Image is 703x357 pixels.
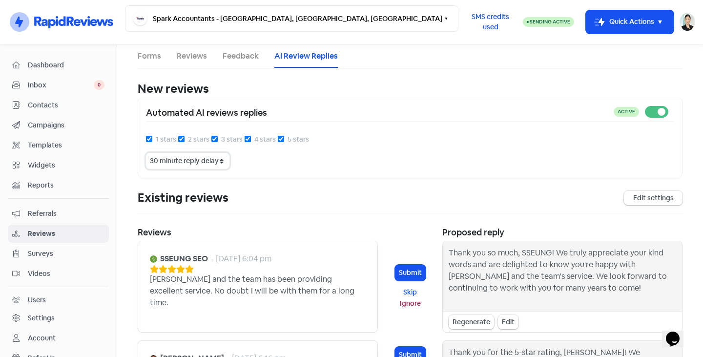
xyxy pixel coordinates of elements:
[28,160,104,170] span: Widgets
[395,265,426,281] button: Submit
[28,140,104,150] span: Templates
[28,100,104,110] span: Contacts
[458,16,523,26] a: SMS credits used
[8,245,109,263] a: Surveys
[28,60,104,70] span: Dashboard
[8,76,109,94] a: Inbox 0
[449,315,494,329] div: Regenerate
[8,205,109,223] a: Referrals
[138,50,161,62] a: Forms
[8,116,109,134] a: Campaigns
[146,106,614,119] div: Automated AI reviews replies
[8,265,109,283] a: Videos
[662,318,693,347] iframe: chat widget
[188,134,209,145] label: 2 stars
[395,287,426,298] button: Skip
[138,80,682,98] div: New reviews
[8,136,109,154] a: Templates
[211,253,271,265] div: - [DATE] 6:04 pm
[530,19,570,25] span: Sending Active
[94,80,104,90] span: 0
[177,50,207,62] a: Reviews
[223,50,259,62] a: Feedback
[8,56,109,74] a: Dashboard
[138,189,228,207] div: Existing reviews
[8,96,109,114] a: Contacts
[28,269,104,279] span: Videos
[254,134,276,145] label: 4 stars
[8,291,109,309] a: Users
[395,298,426,309] button: Ignore
[274,50,338,62] a: AI Review Replies
[624,191,682,205] a: Edit settings
[28,229,104,239] span: Reviews
[156,134,176,145] label: 1 stars
[28,120,104,130] span: Campaigns
[221,134,243,145] label: 3 stars
[160,253,208,265] b: SSEUNG SEO
[138,226,378,239] div: Reviews
[8,309,109,327] a: Settings
[28,333,56,343] div: Account
[28,80,94,90] span: Inbox
[8,225,109,243] a: Reviews
[680,13,695,31] img: User
[449,247,676,306] div: Thank you so much, SSEUNG! We truly appreciate your kind words and are delighted to know you're h...
[28,249,104,259] span: Surveys
[467,12,515,32] span: SMS credits used
[498,315,518,329] div: Edit
[8,176,109,194] a: Reports
[150,255,157,263] img: Avatar
[8,156,109,174] a: Widgets
[442,226,682,239] div: Proposed reply
[28,295,46,305] div: Users
[586,10,674,34] button: Quick Actions
[523,16,574,28] a: Sending Active
[28,180,104,190] span: Reports
[8,329,109,347] a: Account
[28,209,104,219] span: Referrals
[288,134,309,145] label: 5 stars
[28,313,55,323] div: Settings
[618,108,635,115] span: Active
[150,273,366,309] div: [PERSON_NAME] and the team has been providing excellent service. No doubt I will be with them for...
[125,5,458,32] button: Spark Accountants - [GEOGRAPHIC_DATA], [GEOGRAPHIC_DATA], [GEOGRAPHIC_DATA]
